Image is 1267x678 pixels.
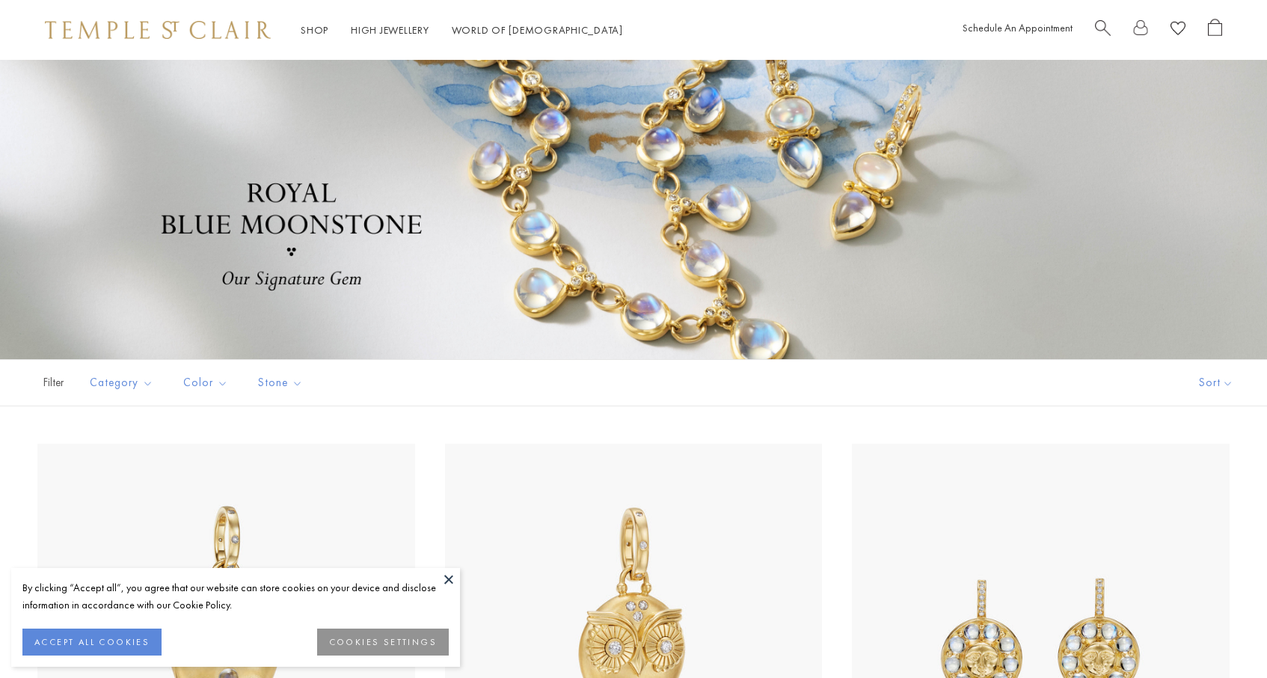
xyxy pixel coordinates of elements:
img: Temple St. Clair [45,21,271,39]
a: ShopShop [301,23,328,37]
a: Search [1095,19,1111,42]
a: Schedule An Appointment [963,21,1073,34]
a: View Wishlist [1171,19,1185,42]
span: Color [176,373,239,392]
span: Stone [251,373,314,392]
button: COOKIES SETTINGS [317,629,449,656]
button: Show sort by [1165,360,1267,406]
a: High JewelleryHigh Jewellery [351,23,429,37]
button: ACCEPT ALL COOKIES [22,629,162,656]
a: Open Shopping Bag [1208,19,1222,42]
button: Category [79,366,165,400]
button: Stone [247,366,314,400]
nav: Main navigation [301,21,623,40]
span: Category [82,373,165,392]
div: By clicking “Accept all”, you agree that our website can store cookies on your device and disclos... [22,579,449,614]
a: World of [DEMOGRAPHIC_DATA]World of [DEMOGRAPHIC_DATA] [452,23,623,37]
button: Color [172,366,239,400]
